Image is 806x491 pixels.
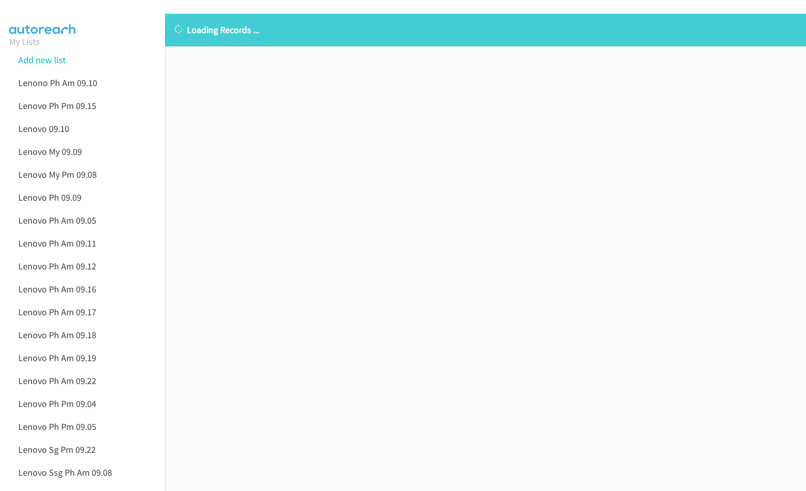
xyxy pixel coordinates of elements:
[18,444,96,455] a: Lenovo Sg Pm 09.22
[9,36,40,47] a: My Lists
[18,214,96,226] a: Lenovo Ph Am 09.05
[18,398,96,410] a: Lenovo Ph Pm 09.04
[18,306,96,318] a: Lenovo Ph Am 09.17
[18,237,96,249] a: Lenovo Ph Am 09.11
[18,283,96,295] a: Lenovo Ph Am 09.16
[18,146,82,157] a: Lenovo My 09.09
[18,77,97,89] a: Lenono Ph Am 09.10
[18,260,96,272] a: Lenovo Ph Am 09.12
[18,100,96,112] a: Lenovo Ph Pm 09.15
[18,329,96,341] a: Lenovo Ph Am 09.18
[18,123,69,134] a: Lenovo 09.10
[18,169,97,180] a: Lenovo My Pm 09.08
[18,421,96,432] a: Lenovo Ph Pm 09.05
[18,54,66,66] a: Add new list
[18,467,112,478] a: Lenovo Ssg Ph Am 09.08
[174,23,797,37] p: Loading Records ...
[18,192,82,203] a: Lenovo Ph 09.09
[18,352,96,364] a: Lenovo Ph Am 09.19
[18,375,96,387] a: Lenovo Ph Am 09.22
